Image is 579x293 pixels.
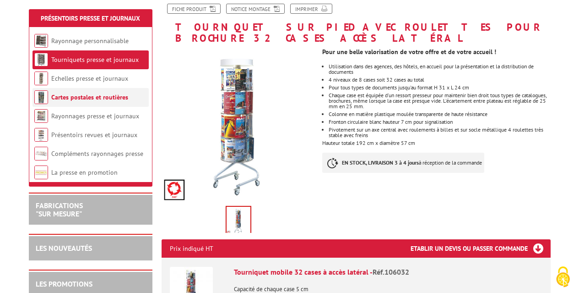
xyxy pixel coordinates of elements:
a: Présentoirs Presse et Journaux [41,14,140,22]
li: Colonne en matière plastique moulée transparente de haute résistance [329,111,550,117]
a: Notice Montage [226,4,285,14]
a: Rayonnage personnalisable [51,37,129,45]
li: Fronton circulaire blanc hauteur 7 cm pour signalisation [329,119,550,125]
a: LES PROMOTIONS [36,279,92,288]
img: Cookies (fenêtre modale) [552,265,574,288]
li: Pour tous types de documents jusqu'au format H 31 x L 24 cm [329,85,550,90]
a: Tourniquets presse et journaux [51,55,139,64]
div: Tourniquet mobile 32 cases à accès latéral - [234,267,542,277]
img: Présentoirs revues et journaux [34,128,48,142]
strong: Pour une belle valorisation de votre offre et de votre accueil ! [322,48,496,56]
span: Réf.106032 [373,267,409,276]
li: Utilisation dans des agences, des hôtels, en accueil pour la présentation et la distribution de d... [329,64,550,75]
img: Rayonnages presse et journaux [34,109,48,123]
a: Echelles presse et journaux [51,74,128,83]
a: Présentoirs revues et journaux [51,131,137,139]
strong: EN STOCK, LIVRAISON 3 à 4 jours [342,159,419,166]
a: Cartes postales et routières [51,93,128,101]
img: Echelles presse et journaux [34,72,48,85]
h3: Etablir un devis ou passer commande [411,239,551,258]
li: Chaque case est équipée d'un ressort presseur pour maintenir bien droit tous types de catalogues,... [329,93,550,109]
li: 4 niveaux de 8 cases soit 32 cases au total [329,77,550,83]
img: Rayonnage personnalisable [34,34,48,48]
img: Compléments rayonnages presse [34,147,48,160]
img: La presse en promotion [34,166,48,179]
li: Pivotement sur un axe central avec roulements à billes et sur socle métallique 4 roulettes très s... [329,127,550,138]
p: à réception de la commande [322,153,484,173]
a: La presse en promotion [51,168,118,177]
a: Rayonnages presse et journaux [51,112,139,120]
button: Cookies (fenêtre modale) [547,262,579,293]
a: FABRICATIONS"Sur Mesure" [36,201,83,218]
img: Tourniquets presse et journaux [34,53,48,66]
a: Fiche produit [167,4,221,14]
a: Imprimer [290,4,332,14]
p: Prix indiqué HT [170,239,213,258]
img: tourniquets_brochures_106032.jpg [227,207,250,235]
img: tourniquets_brochures_106032.jpg [162,48,316,203]
a: LES NOUVEAUTÉS [36,243,92,253]
a: Compléments rayonnages presse [51,149,143,158]
div: Hauteur totale 192 cm x diamètre 57 cm [322,44,557,182]
img: Cartes postales et routières [34,90,48,104]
